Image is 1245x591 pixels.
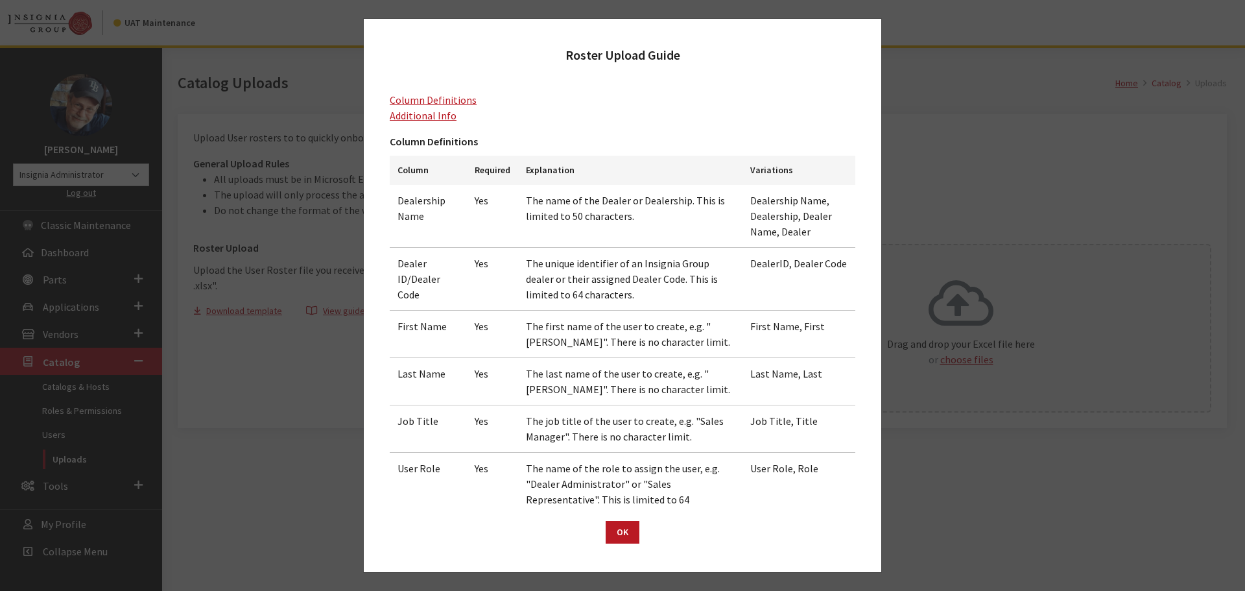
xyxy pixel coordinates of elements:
[742,358,855,405] td: Last Name, Last
[518,453,743,531] td: The name of the role to assign the user, e.g. "Dealer Administrator" or "Sales Representative". T...
[390,156,467,185] th: Column
[518,311,743,358] td: The first name of the user to create, e.g. "[PERSON_NAME]". There is no character limit.
[390,93,477,106] a: Column Definitions
[518,156,743,185] th: Explanation
[518,358,743,405] td: The last name of the user to create, e.g. "[PERSON_NAME]". There is no character limit.
[390,248,467,311] td: Dealer ID/Dealer Code
[390,453,467,531] td: User Role
[606,521,639,544] button: OK
[467,248,518,311] td: Yes
[467,405,518,453] td: Yes
[565,45,680,66] h2: Roster Upload Guide
[742,311,855,358] td: First Name, First
[518,185,743,248] td: The name of the Dealer or Dealership. This is limited to 50 characters.
[742,405,855,453] td: Job Title, Title
[518,405,743,453] td: The job title of the user to create, e.g. "Sales Manager". There is no character limit.
[742,453,855,531] td: User Role, Role
[390,134,855,149] h3: Column Definitions
[467,185,518,248] td: Yes
[390,358,467,405] td: Last Name
[467,453,518,531] td: Yes
[518,248,743,311] td: The unique identifier of an Insignia Group dealer or their assigned Dealer Code. This is limited ...
[742,248,855,311] td: DealerID, Dealer Code
[467,358,518,405] td: Yes
[390,405,467,453] td: Job Title
[467,156,518,185] th: Required
[467,311,518,358] td: Yes
[390,109,456,122] a: Additional Info
[390,311,467,358] td: First Name
[390,185,467,248] td: Dealership Name
[742,156,855,185] th: Variations
[742,185,855,248] td: Dealership Name, Dealership, Dealer Name, Dealer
